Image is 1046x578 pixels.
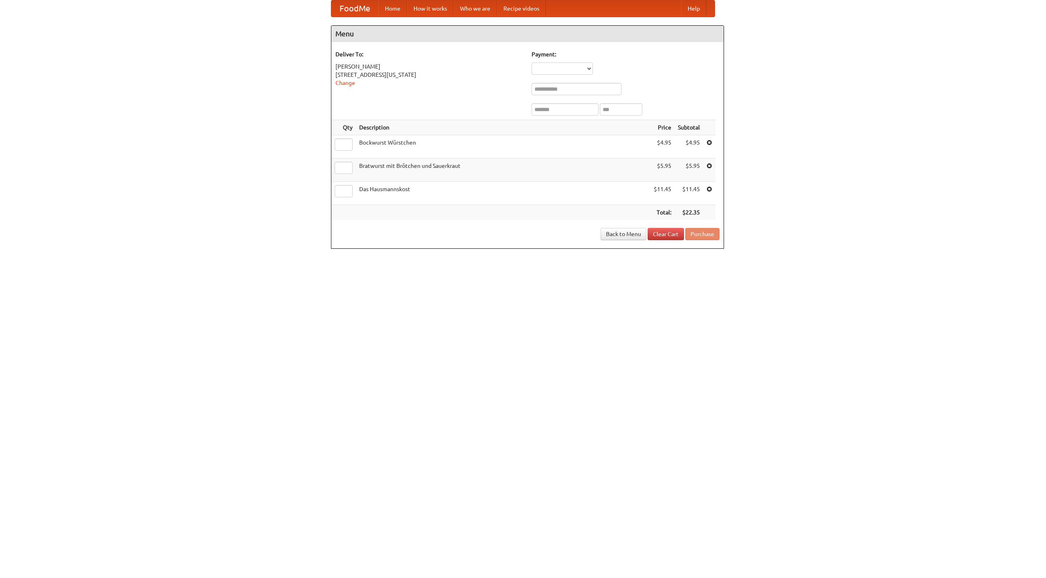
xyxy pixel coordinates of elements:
[650,205,675,220] th: Total:
[335,50,523,58] h5: Deliver To:
[601,228,646,240] a: Back to Menu
[331,26,724,42] h4: Menu
[650,182,675,205] td: $11.45
[675,158,703,182] td: $5.95
[650,120,675,135] th: Price
[675,182,703,205] td: $11.45
[356,182,650,205] td: Das Hausmannskost
[356,158,650,182] td: Bratwurst mit Brötchen und Sauerkraut
[675,205,703,220] th: $22.35
[407,0,454,17] a: How it works
[685,228,720,240] button: Purchase
[335,71,523,79] div: [STREET_ADDRESS][US_STATE]
[681,0,706,17] a: Help
[335,80,355,86] a: Change
[675,120,703,135] th: Subtotal
[454,0,497,17] a: Who we are
[497,0,546,17] a: Recipe videos
[331,0,378,17] a: FoodMe
[650,135,675,158] td: $4.95
[648,228,684,240] a: Clear Cart
[335,62,523,71] div: [PERSON_NAME]
[532,50,720,58] h5: Payment:
[331,120,356,135] th: Qty
[675,135,703,158] td: $4.95
[378,0,407,17] a: Home
[356,135,650,158] td: Bockwurst Würstchen
[650,158,675,182] td: $5.95
[356,120,650,135] th: Description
